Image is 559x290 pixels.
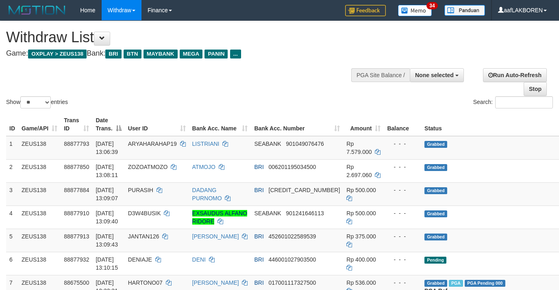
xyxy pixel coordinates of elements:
button: None selected [410,68,464,82]
th: Date Trans.: activate to sort column descending [92,113,124,136]
input: Search: [495,96,553,108]
span: Copy 006201195034500 to clipboard [269,164,316,170]
td: 5 [6,229,18,252]
th: User ID: activate to sort column ascending [125,113,189,136]
div: - - - [387,209,418,217]
span: PANIN [204,50,228,58]
span: HARTONO07 [128,279,163,286]
span: SEABANK [254,141,281,147]
span: Copy 017001117327500 to clipboard [269,279,316,286]
span: PGA Pending [465,280,505,287]
span: Rp 2.697.060 [346,164,372,178]
td: 4 [6,206,18,229]
span: Marked by aaftrukkakada [449,280,463,287]
span: ARYAHARAHAP19 [128,141,177,147]
a: [PERSON_NAME] [192,279,239,286]
div: - - - [387,186,418,194]
span: Rp 7.579.000 [346,141,372,155]
div: - - - [387,140,418,148]
span: MAYBANK [144,50,178,58]
span: Copy 901241646113 to clipboard [286,210,324,216]
img: MOTION_logo.png [6,4,68,16]
span: Grabbed [424,187,447,194]
span: BTN [124,50,141,58]
span: Rp 536.000 [346,279,376,286]
span: 88877913 [64,233,89,240]
th: Bank Acc. Name: activate to sort column ascending [189,113,251,136]
div: - - - [387,279,418,287]
span: Grabbed [424,234,447,240]
div: - - - [387,232,418,240]
span: Grabbed [424,164,447,171]
span: [DATE] 13:10:15 [96,256,118,271]
span: Grabbed [424,210,447,217]
a: EXSAUDUS ALFANO RIDORE [192,210,247,225]
span: Rp 400.000 [346,256,376,263]
td: 3 [6,182,18,206]
span: 88877884 [64,187,89,193]
label: Search: [473,96,553,108]
div: - - - [387,163,418,171]
th: Balance [384,113,421,136]
span: 88877932 [64,256,89,263]
a: ATMOJO [192,164,215,170]
a: DENI [192,256,206,263]
td: ZEUS138 [18,252,61,275]
th: Amount: activate to sort column ascending [343,113,384,136]
span: OXPLAY > ZEUS138 [28,50,87,58]
span: Copy 100801008713505 to clipboard [269,187,340,193]
a: Stop [524,82,547,96]
td: ZEUS138 [18,136,61,160]
a: Run Auto-Refresh [483,68,547,82]
span: MEGA [180,50,203,58]
span: 88877793 [64,141,89,147]
span: Rp 500.000 [346,210,376,216]
span: None selected [415,72,454,78]
span: 88877850 [64,164,89,170]
td: 6 [6,252,18,275]
span: [DATE] 13:09:40 [96,210,118,225]
span: Copy 901049076476 to clipboard [286,141,324,147]
td: 1 [6,136,18,160]
td: ZEUS138 [18,206,61,229]
span: BRI [254,187,263,193]
th: Game/API: activate to sort column ascending [18,113,61,136]
td: ZEUS138 [18,229,61,252]
a: [PERSON_NAME] [192,233,239,240]
select: Showentries [20,96,51,108]
span: [DATE] 13:09:07 [96,187,118,201]
span: BRI [105,50,121,58]
span: Pending [424,257,446,264]
span: JANTAN126 [128,233,159,240]
label: Show entries [6,96,68,108]
td: ZEUS138 [18,159,61,182]
span: Grabbed [424,141,447,148]
a: LISTRIANI [192,141,220,147]
span: DENIAJE [128,256,152,263]
span: 88675500 [64,279,89,286]
span: [DATE] 13:06:39 [96,141,118,155]
td: 2 [6,159,18,182]
span: Copy 452601022589539 to clipboard [269,233,316,240]
img: Button%20Memo.svg [398,5,432,16]
td: ZEUS138 [18,182,61,206]
span: PURASIH [128,187,153,193]
span: BRI [254,279,263,286]
h4: Game: Bank: [6,50,365,58]
th: ID [6,113,18,136]
a: DADANG PURNOMO [192,187,222,201]
div: PGA Site Balance / [351,68,410,82]
span: SEABANK [254,210,281,216]
span: BRI [254,256,263,263]
img: panduan.png [444,5,485,16]
img: Feedback.jpg [345,5,386,16]
span: BRI [254,164,263,170]
span: 88877910 [64,210,89,216]
span: BRI [254,233,263,240]
span: Rp 500.000 [346,187,376,193]
span: D3W4BUSIK [128,210,161,216]
th: Trans ID: activate to sort column ascending [61,113,92,136]
div: - - - [387,255,418,264]
span: ZOZOATMOZO [128,164,168,170]
th: Bank Acc. Number: activate to sort column ascending [251,113,343,136]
